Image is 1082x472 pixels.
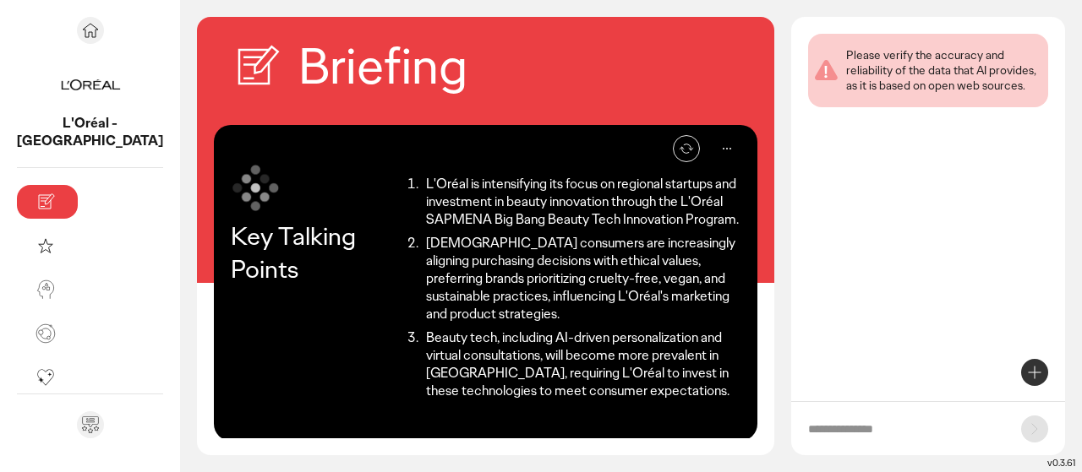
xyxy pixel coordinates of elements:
[231,162,281,213] img: symbol
[673,135,700,162] button: Refresh
[421,176,740,228] li: L'Oréal is intensifying its focus on regional startups and investment in beauty innovation throug...
[846,47,1041,94] div: Please verify the accuracy and reliability of the data that AI provides, as it is based on open w...
[298,34,467,100] h2: Briefing
[17,115,163,150] p: L'Oréal - Saudi Arabia
[421,235,740,323] li: [DEMOGRAPHIC_DATA] consumers are increasingly aligning purchasing decisions with ethical values, ...
[60,54,121,115] img: project avatar
[77,411,104,438] div: Send feedback
[231,220,399,285] p: Key Talking Points
[421,329,740,399] li: Beauty tech, including AI-driven personalization and virtual consultations, will become more prev...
